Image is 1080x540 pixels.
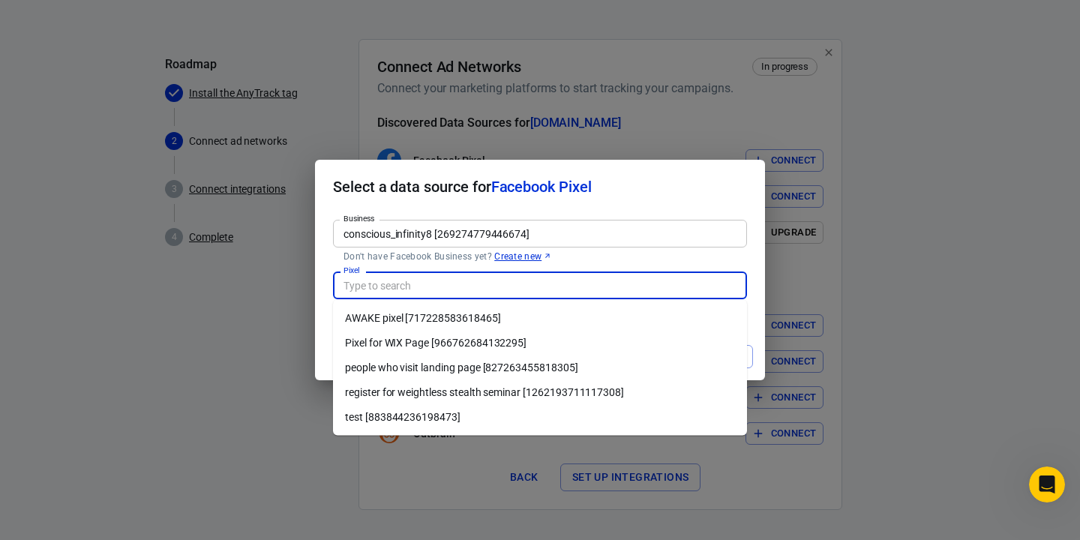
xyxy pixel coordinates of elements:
label: Business [343,213,375,224]
li: test [883844236198473] [333,405,747,430]
a: Create new [494,250,552,262]
span: Facebook Pixel [491,178,592,196]
li: AWAKE pixel [717228583618465] [333,306,747,331]
li: people who visit landing page [827263455818305] [333,355,747,380]
label: Pixel [343,265,360,276]
input: Type to search [337,276,740,295]
li: register for weightless stealth seminar [1262193711117308] [333,380,747,405]
li: Pixel for WIX Page [966762684132295] [333,331,747,355]
h2: Select a data source for [315,160,765,214]
p: Don't have Facebook Business yet? [343,250,736,262]
iframe: Intercom live chat [1029,466,1065,502]
input: Type to search [337,224,740,243]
